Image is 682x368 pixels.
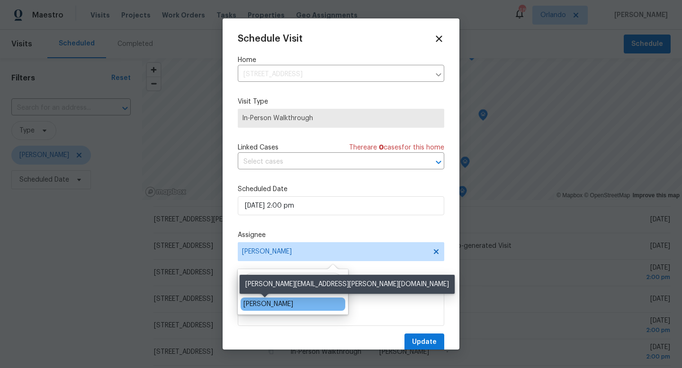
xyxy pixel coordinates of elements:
[242,248,428,255] span: [PERSON_NAME]
[432,156,445,169] button: Open
[243,299,293,309] div: [PERSON_NAME]
[412,336,437,348] span: Update
[404,333,444,351] button: Update
[238,196,444,215] input: M/D/YYYY
[240,275,455,294] div: [PERSON_NAME][EMAIL_ADDRESS][PERSON_NAME][DOMAIN_NAME]
[238,67,430,82] input: Enter in an address
[349,143,444,152] span: There are case s for this home
[238,55,444,65] label: Home
[238,34,303,44] span: Schedule Visit
[238,230,444,240] label: Assignee
[434,34,444,44] span: Close
[242,114,440,123] span: In-Person Walkthrough
[238,97,444,106] label: Visit Type
[238,143,278,152] span: Linked Cases
[379,144,384,151] span: 0
[238,184,444,194] label: Scheduled Date
[238,155,418,169] input: Select cases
